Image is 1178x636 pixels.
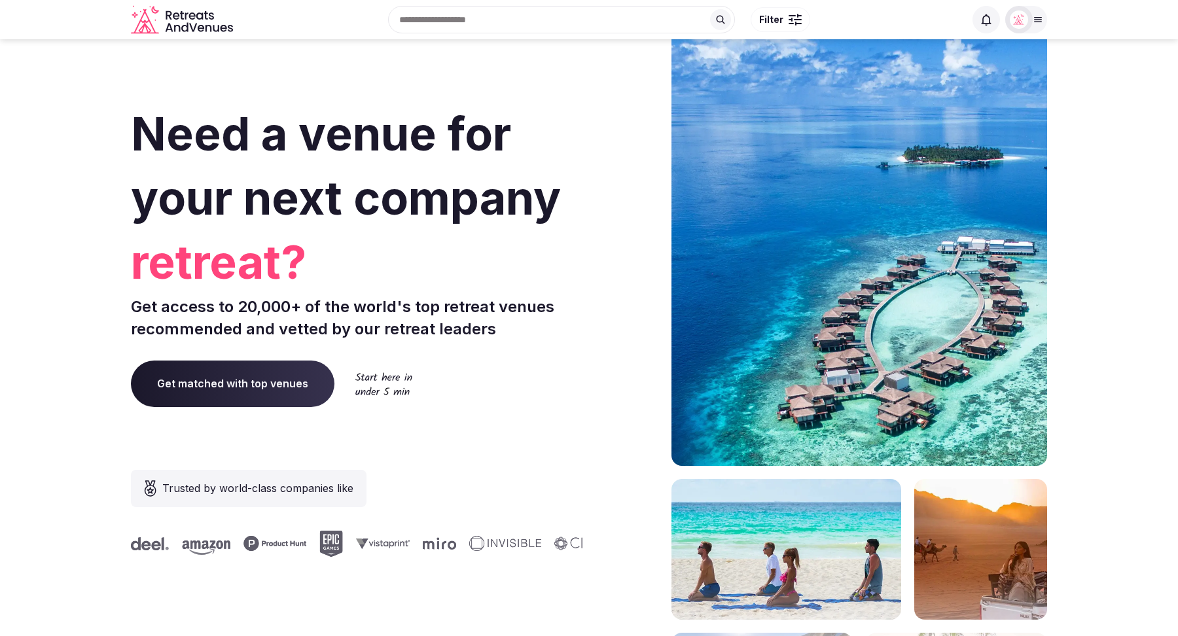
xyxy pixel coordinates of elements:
[162,480,353,496] span: Trusted by world-class companies like
[131,361,334,406] a: Get matched with top venues
[671,479,901,620] img: yoga on tropical beach
[914,479,1047,620] img: woman sitting in back of truck with camels
[751,7,810,32] button: Filter
[355,372,412,395] img: Start here in under 5 min
[1010,10,1028,29] img: Matt Grant Oakes
[131,5,236,35] a: Visit the homepage
[131,296,584,340] p: Get access to 20,000+ of the world's top retreat venues recommended and vetted by our retreat lea...
[131,230,584,294] span: retreat?
[354,538,408,549] svg: Vistaprint company logo
[129,537,167,550] svg: Deel company logo
[131,106,561,226] span: Need a venue for your next company
[421,537,454,550] svg: Miro company logo
[317,531,341,557] svg: Epic Games company logo
[131,5,236,35] svg: Retreats and Venues company logo
[759,13,783,26] span: Filter
[467,536,539,552] svg: Invisible company logo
